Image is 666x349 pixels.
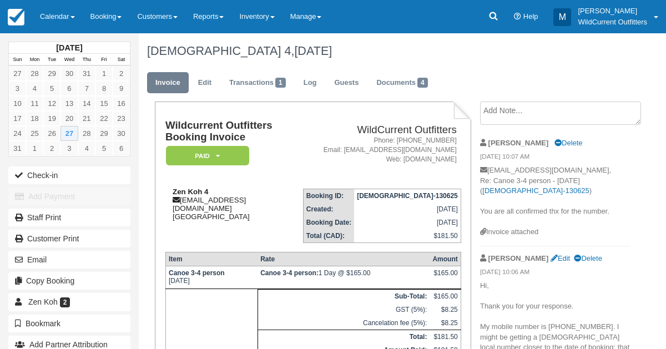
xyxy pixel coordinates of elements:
a: Delete [554,139,582,147]
a: 24 [9,126,26,141]
a: 30 [60,66,78,81]
th: Thu [78,54,95,66]
td: GST (5%): [258,303,430,316]
p: [PERSON_NAME] [578,6,647,17]
a: [DEMOGRAPHIC_DATA]-130625 [482,186,589,195]
a: 29 [95,126,113,141]
a: 5 [95,141,113,156]
a: 21 [78,111,95,126]
a: 14 [78,96,95,111]
th: Sat [113,54,130,66]
a: 5 [43,81,60,96]
th: Created: [303,203,354,216]
a: 7 [78,81,95,96]
a: Transactions1 [221,72,294,94]
a: 3 [60,141,78,156]
i: Help [514,13,521,21]
a: Log [295,72,325,94]
span: Zen Koh [28,297,58,306]
strong: [PERSON_NAME] [488,139,549,147]
a: 11 [26,96,43,111]
a: 20 [60,111,78,126]
a: Edit [190,72,220,94]
span: 1 [275,78,286,88]
th: Rate [258,252,430,266]
img: checkfront-main-nav-mini-logo.png [8,9,24,26]
strong: Canoe 3-4 person [260,269,319,277]
th: Item [165,252,258,266]
a: 6 [60,81,78,96]
a: 23 [113,111,130,126]
button: Bookmark [8,315,130,332]
a: 15 [95,96,113,111]
div: M [553,8,571,26]
h2: WildCurrent Outfitters [307,124,457,136]
em: Paid [166,146,249,165]
a: Staff Print [8,209,130,226]
em: [DATE] 10:07 AM [480,152,630,164]
p: WildCurrent Outfitters [578,17,647,28]
a: Invoice [147,72,189,94]
a: 12 [43,96,60,111]
strong: [DEMOGRAPHIC_DATA]-130625 [357,192,458,200]
th: Sub-Total: [258,290,430,304]
a: 27 [60,126,78,141]
th: Mon [26,54,43,66]
td: $165.00 [430,290,461,304]
td: 1 Day @ $165.00 [258,266,430,289]
a: 2 [113,66,130,81]
th: Total (CAD): [303,229,354,243]
div: Invoice attached [480,227,630,237]
h1: [DEMOGRAPHIC_DATA] 4, [147,44,630,58]
a: 9 [113,81,130,96]
td: $8.25 [430,303,461,316]
a: Documents4 [368,72,436,94]
th: Amount [430,252,461,266]
td: $8.25 [430,316,461,330]
th: Booking Date: [303,216,354,229]
div: $165.00 [432,269,457,286]
a: 30 [113,126,130,141]
a: 22 [95,111,113,126]
a: 18 [26,111,43,126]
th: Sun [9,54,26,66]
a: 16 [113,96,130,111]
td: [DATE] [354,203,461,216]
strong: Zen Koh 4 [173,188,208,196]
a: 26 [43,126,60,141]
a: 31 [9,141,26,156]
a: Paid [165,145,245,166]
a: 4 [26,81,43,96]
strong: [PERSON_NAME] [488,254,549,262]
a: 6 [113,141,130,156]
strong: Canoe 3-4 person [169,269,225,277]
a: 19 [43,111,60,126]
span: [DATE] [294,44,332,58]
a: 2 [43,141,60,156]
a: 10 [9,96,26,111]
button: Add Payment [8,188,130,205]
a: 25 [26,126,43,141]
a: 27 [9,66,26,81]
a: 29 [43,66,60,81]
td: [DATE] [165,266,258,289]
th: Wed [60,54,78,66]
a: 28 [78,126,95,141]
strong: [DATE] [56,43,82,52]
span: 2 [60,297,70,307]
a: 1 [95,66,113,81]
button: Check-in [8,166,130,184]
a: 1 [26,141,43,156]
a: 28 [26,66,43,81]
th: Fri [95,54,113,66]
span: Help [523,12,538,21]
td: [DATE] [354,216,461,229]
a: Edit [551,254,570,262]
a: Delete [574,254,602,262]
a: Guests [326,72,367,94]
button: Copy Booking [8,272,130,290]
address: Phone: [PHONE_NUMBER] Email: [EMAIL_ADDRESS][DOMAIN_NAME] Web: [DOMAIN_NAME] [307,136,457,164]
div: [EMAIL_ADDRESS][DOMAIN_NAME] [GEOGRAPHIC_DATA] [165,188,303,221]
h1: Wildcurrent Outfitters Booking Invoice [165,120,303,143]
th: Total: [258,330,430,344]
